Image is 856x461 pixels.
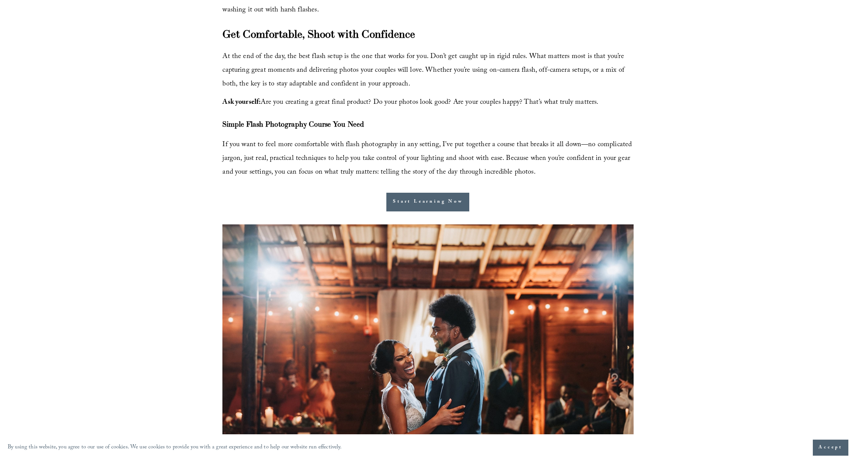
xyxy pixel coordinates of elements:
[222,27,415,41] strong: Get Comfortable, Shoot with Confidence
[386,193,469,211] a: Start Learning Now
[813,440,848,456] button: Accept
[222,97,261,109] strong: Ask yourself:
[222,97,598,109] span: Are you creating a great final product? Do your photos look good? Are your couples happy? That’s ...
[222,51,626,90] span: At the end of the day, the best flash setup is the one that works for you. Don’t get caught up in...
[222,119,364,129] strong: Simple Flash Photography Course You Need
[8,442,342,453] p: By using this website, you agree to our use of cookies. We use cookies to provide you with a grea...
[222,139,634,179] span: If you want to feel more comfortable with flash photography in any setting, I’ve put together a c...
[819,444,843,451] span: Accept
